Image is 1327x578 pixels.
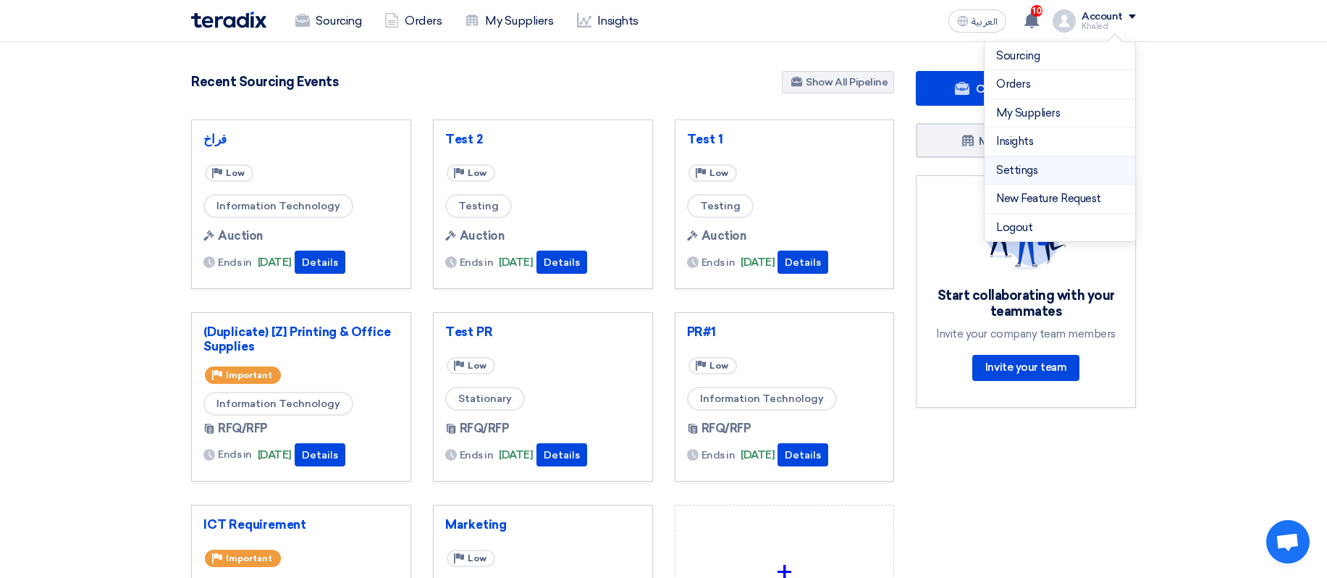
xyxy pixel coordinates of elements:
button: Details [778,251,828,274]
a: Orders [996,76,1124,93]
span: العربية [972,17,998,27]
a: Invite your team [972,355,1079,381]
li: Logout [985,214,1135,242]
span: [DATE] [258,447,292,464]
button: Details [778,443,828,466]
img: profile_test.png [1053,9,1076,33]
div: Khaled [1082,22,1136,30]
a: New Feature Request [996,190,1124,207]
span: Testing [445,194,512,218]
span: Create Sourcing Event [976,82,1097,96]
button: Details [295,443,345,466]
span: RFQ/RFP [218,420,268,437]
span: Low [468,168,486,178]
span: Stationary [445,387,525,411]
span: RFQ/RFP [460,420,510,437]
div: Account [1082,11,1123,23]
span: RFQ/RFP [702,420,751,437]
span: Ends in [218,255,252,270]
span: Ends in [702,255,736,270]
span: Information Technology [687,387,837,411]
a: Settings [996,162,1124,179]
span: Ends in [460,448,494,463]
button: Details [536,443,587,466]
div: Open chat [1266,520,1310,564]
span: [DATE] [741,254,775,271]
span: Testing [687,194,754,218]
span: Low [226,168,245,178]
span: 10 [1031,5,1042,17]
a: ICT Requirement [203,517,399,532]
span: Auction [218,227,263,245]
a: (Duplicate) [Z] Printing & Office Supplies [203,324,399,353]
div: Start collaborating with your teammates [934,288,1118,320]
span: Low [468,553,486,564]
span: Information Technology [203,194,353,218]
a: Insights [996,133,1124,150]
a: Sourcing [284,5,373,37]
a: Test 2 [445,132,641,146]
button: العربية [948,9,1006,33]
a: My Suppliers [453,5,565,37]
a: Sourcing [996,48,1124,64]
span: [DATE] [258,254,292,271]
span: Low [709,361,728,371]
a: Orders [373,5,453,37]
span: [DATE] [741,447,775,464]
span: [DATE] [499,254,533,271]
a: PR#1 [687,324,882,339]
a: Test PR [445,324,641,339]
a: Manage my suppliers [916,123,1136,158]
span: Ends in [218,447,252,462]
a: Test 1 [687,132,882,146]
a: Show All Pipeline [782,71,894,93]
span: Low [468,361,486,371]
a: Insights [565,5,650,37]
span: Auction [702,227,746,245]
a: Marketing [445,517,641,532]
div: Invite your company team members [934,327,1118,340]
a: My Suppliers [996,105,1124,122]
a: فراخ [203,132,399,146]
h4: Recent Sourcing Events [191,74,338,90]
span: Ends in [702,448,736,463]
span: Low [709,168,728,178]
span: Important [226,370,272,380]
span: Important [226,553,272,564]
span: [DATE] [499,447,533,464]
span: Auction [460,227,505,245]
span: Ends in [460,255,494,270]
button: Details [536,251,587,274]
span: Information Technology [203,392,353,416]
button: Details [295,251,345,274]
img: Teradix logo [191,12,266,28]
